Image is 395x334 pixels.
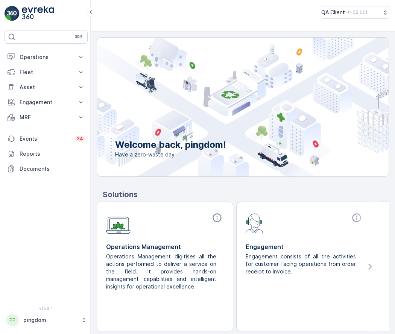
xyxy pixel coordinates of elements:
p: 34 [77,136,83,142]
p: Fleet [20,68,73,76]
img: logo [5,6,20,21]
p: Documents [20,165,85,173]
p: Engagement [20,99,73,106]
p: Asset [20,83,73,91]
button: Operations [5,50,88,65]
img: logo_light-DOdMpM7g.png [22,6,54,21]
p: pingdom [23,316,77,324]
a: Documents [5,161,88,176]
p: Operations Management digitises all the actions performed to deliver a service on the field. It p... [106,253,218,290]
button: Asset [5,80,88,95]
button: Fleet [5,65,88,80]
img: city illustration [63,38,389,176]
p: Reports [20,150,85,158]
button: MRF [5,110,88,125]
div: PP [6,314,18,326]
p: Engagement consists of all the activities for customer facing operations from order receipt to in... [246,253,357,275]
a: Events34 [5,131,88,146]
p: Engagement [246,242,363,251]
a: Reports [5,146,88,161]
p: ⌘B [75,34,82,40]
button: Engagement [5,95,88,110]
button: PPpingdom [5,312,88,328]
p: MRF [20,114,73,121]
p: QA Client [321,9,345,16]
button: QA Client(+03:00) [321,6,389,19]
span: v 1.50.4 [5,306,88,311]
p: Operations Management [106,242,224,251]
p: Welcome back, pingdom! [115,139,226,151]
span: Have a zero-waste day [115,151,226,158]
img: module-icon [106,213,131,234]
img: module-icon [246,213,263,234]
p: Events [20,135,71,143]
p: Solutions [103,189,389,200]
p: ( +03:00 ) [348,9,367,15]
p: Operations [20,53,73,61]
